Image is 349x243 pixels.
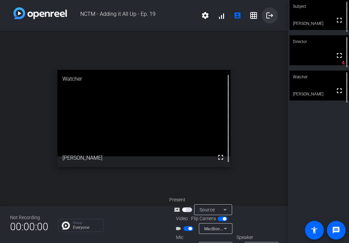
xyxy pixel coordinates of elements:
div: Not Recording [10,214,48,221]
img: Chat Icon [62,221,70,230]
mat-icon: videocam_outline [175,225,183,233]
span: Flip Camera [191,215,216,222]
div: Present [169,196,236,203]
mat-icon: account_box [233,11,242,19]
mat-icon: fullscreen [217,153,225,161]
div: Watcher [290,71,349,83]
span: Video [176,215,188,222]
mat-icon: message [332,226,340,234]
p: Group [73,221,100,225]
mat-icon: accessibility [310,226,318,234]
span: NCTM - Adding it All Up - Ep. 19 [67,7,197,24]
button: signal_cellular_alt [213,7,229,24]
span: MacBook Air Camera (0000:0001) [204,226,271,231]
img: white-gradient.svg [13,7,67,19]
mat-icon: grid_on [250,11,258,19]
mat-icon: screen_share_outline [174,206,182,214]
mat-icon: fullscreen [335,16,343,24]
mat-icon: fullscreen [335,51,343,59]
p: Everyone [73,226,100,230]
mat-icon: fullscreen [335,87,343,95]
mat-icon: logout [266,11,274,19]
span: 00:00:00 [10,218,48,235]
div: Watcher [57,70,230,88]
div: Speaker [236,234,277,241]
span: Source [200,207,215,212]
div: Mic [169,234,236,241]
div: Director [290,35,349,48]
mat-icon: settings [201,11,209,19]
